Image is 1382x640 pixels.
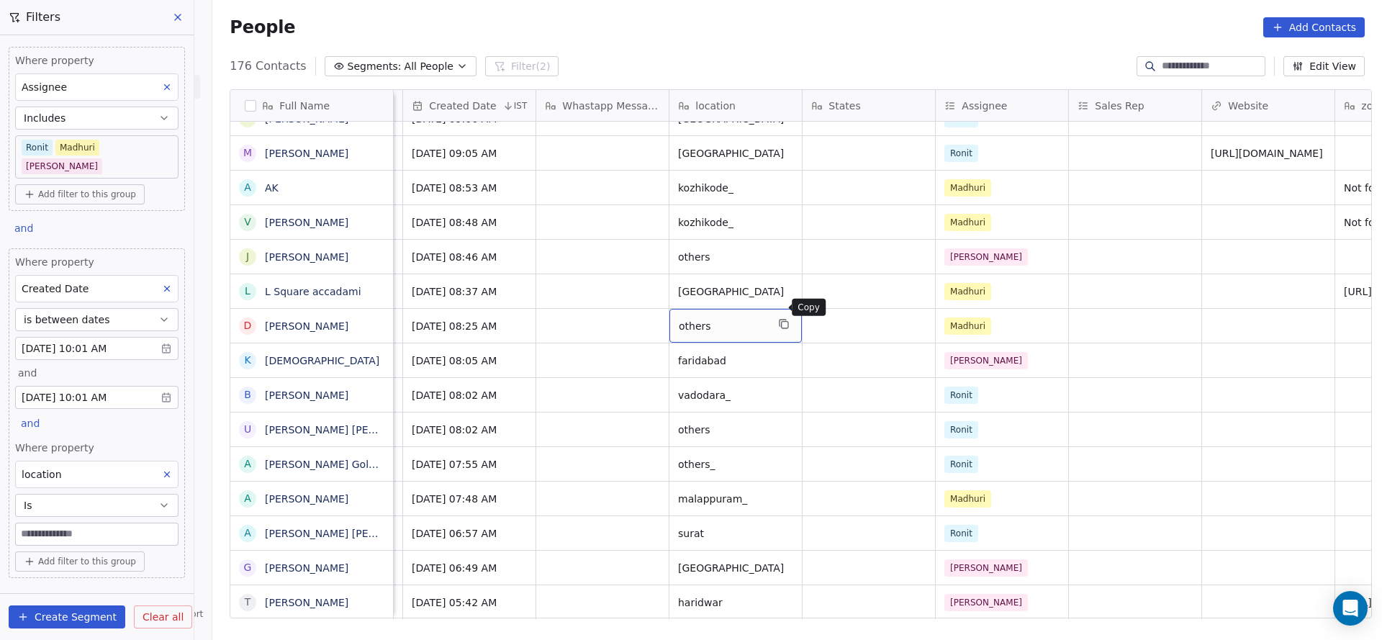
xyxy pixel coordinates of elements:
span: [DATE] 08:53 AM [412,181,527,195]
span: [PERSON_NAME] [944,352,1028,369]
span: location [695,99,736,113]
span: [DATE] 08:46 AM [412,250,527,264]
span: [GEOGRAPHIC_DATA] [678,284,793,299]
span: others_ [678,457,793,472]
span: [DATE] 08:02 AM [412,388,527,402]
div: grid [230,122,394,619]
span: Madhuri [944,490,991,508]
span: States [828,99,860,113]
a: [PERSON_NAME] [PERSON_NAME] [265,528,435,539]
span: haridwar [678,595,793,610]
span: [DATE] 07:55 AM [412,457,527,472]
span: Ronit [944,145,978,162]
span: [DATE] 05:42 AM [412,595,527,610]
a: [PERSON_NAME] [265,389,348,401]
span: Segments: [348,59,402,74]
span: [DATE] 07:48 AM [412,492,527,506]
span: [DATE] 09:05 AM [412,146,527,161]
span: others [678,250,793,264]
a: [PERSON_NAME] [265,493,348,505]
button: Add Contacts [1263,17,1365,37]
a: L Square accadami [265,286,361,297]
span: Full Name [279,99,330,113]
span: [PERSON_NAME] [944,559,1028,577]
a: [PERSON_NAME] [265,251,348,263]
span: others [679,319,767,333]
span: [DATE] 08:05 AM [412,353,527,368]
div: V [245,215,252,230]
div: G [244,560,252,575]
span: kozhikode_ [678,181,793,195]
div: A [245,456,252,472]
span: Madhuri [944,317,991,335]
a: [PERSON_NAME] [265,320,348,332]
span: [DATE] 08:48 AM [412,215,527,230]
div: A [245,526,252,541]
span: All People [405,59,453,74]
span: IST [514,100,528,112]
span: [GEOGRAPHIC_DATA] [678,146,793,161]
a: [DEMOGRAPHIC_DATA] [265,355,379,366]
a: [PERSON_NAME] Gola [PERSON_NAME] [265,459,461,470]
div: K [245,353,251,368]
span: malappuram_ [678,492,793,506]
span: [DATE] 08:02 AM [412,423,527,437]
span: vadodara_ [678,388,793,402]
span: Website [1228,99,1268,113]
div: Website [1202,90,1334,121]
span: surat [678,526,793,541]
span: others [678,423,793,437]
div: U [244,422,251,437]
span: [PERSON_NAME] [944,594,1028,611]
div: B [245,387,252,402]
div: L [245,284,250,299]
span: 176 Contacts [230,58,306,75]
div: location [669,90,802,121]
a: [URL][DOMAIN_NAME] [1211,148,1323,159]
span: [DATE] 06:57 AM [412,526,527,541]
a: [PERSON_NAME] [265,113,348,125]
a: AK [265,182,279,194]
button: Filter(2) [485,56,559,76]
div: A [245,180,252,195]
span: Sales Rep [1095,99,1144,113]
button: Edit View [1283,56,1365,76]
span: kozhikode_ [678,215,793,230]
div: Created DateIST [403,90,536,121]
a: [PERSON_NAME] [PERSON_NAME] [265,424,435,436]
span: Whastapp Message [562,99,660,113]
a: [PERSON_NAME] [265,148,348,159]
span: [DATE] 08:37 AM [412,284,527,299]
span: People [230,17,295,38]
span: faridabad [678,353,793,368]
div: Sales Rep [1069,90,1201,121]
div: Assignee [936,90,1068,121]
span: [GEOGRAPHIC_DATA] [678,561,793,575]
div: T [245,595,251,610]
div: J [246,249,249,264]
div: States [803,90,935,121]
p: Copy [798,302,820,313]
span: Ronit [944,387,978,404]
span: Madhuri [944,214,991,231]
span: Madhuri [944,179,991,197]
span: Ronit [944,421,978,438]
div: Full Name [230,90,393,121]
div: Open Intercom Messenger [1333,591,1368,626]
a: [PERSON_NAME] [265,217,348,228]
div: A [245,491,252,506]
a: [PERSON_NAME] [265,562,348,574]
span: [DATE] 08:25 AM [412,319,527,333]
span: Madhuri [944,283,991,300]
a: [PERSON_NAME] [265,597,348,608]
span: Created Date [429,99,496,113]
div: M [243,145,252,161]
span: Ronit [944,456,978,473]
div: Whastapp Message [536,90,669,121]
span: [DATE] 06:49 AM [412,561,527,575]
div: D [244,318,252,333]
span: Ronit [944,525,978,542]
span: [PERSON_NAME] [944,248,1028,266]
span: Assignee [962,99,1007,113]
